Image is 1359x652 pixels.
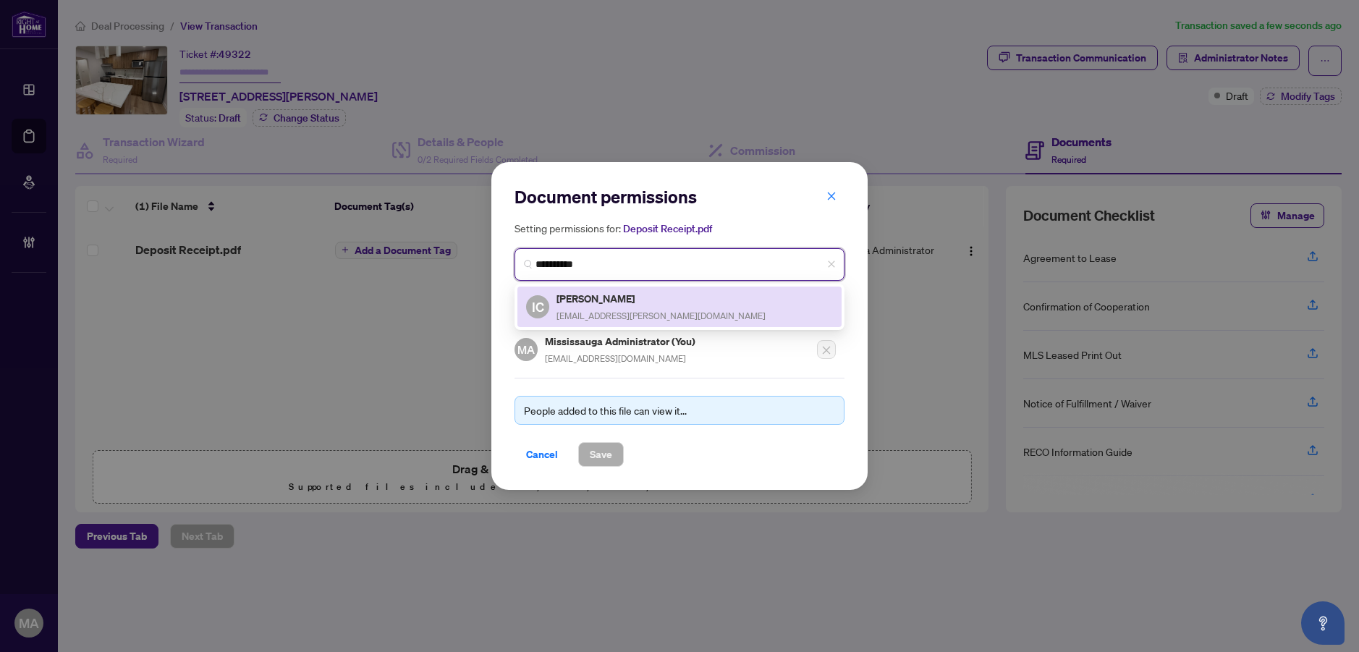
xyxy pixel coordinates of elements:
[578,442,624,467] button: Save
[532,297,544,317] span: IC
[517,341,535,358] span: MA
[623,222,712,235] span: Deposit Receipt.pdf
[515,185,844,208] h2: Document permissions
[545,333,698,350] h5: Mississauga Administrator (You)
[545,353,686,364] span: [EMAIL_ADDRESS][DOMAIN_NAME]
[556,290,766,307] h5: [PERSON_NAME]
[515,442,570,467] button: Cancel
[524,260,533,268] img: search_icon
[827,260,836,268] span: close
[524,402,835,418] div: People added to this file can view it...
[515,220,844,237] h5: Setting permissions for:
[826,191,837,201] span: close
[526,443,558,466] span: Cancel
[556,310,766,321] span: [EMAIL_ADDRESS][PERSON_NAME][DOMAIN_NAME]
[1301,601,1345,645] button: Open asap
